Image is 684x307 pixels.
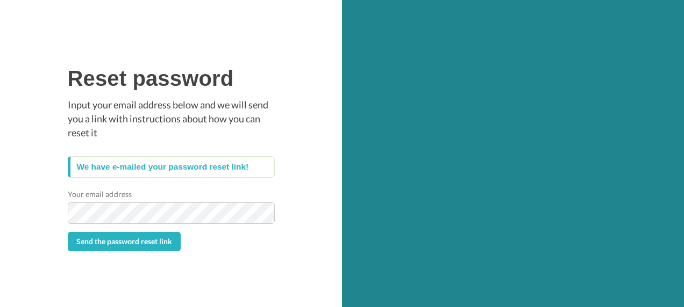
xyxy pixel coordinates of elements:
label: Your email address [68,188,132,200]
p: Input your email address below and we will send you a link with instructions about how you can re... [68,98,275,140]
span: Send the password reset link [76,237,172,246]
h1: Reset password [68,67,275,90]
div: We have e-mailed your password reset link! [68,156,275,178]
button: Send the password reset link [68,232,181,251]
